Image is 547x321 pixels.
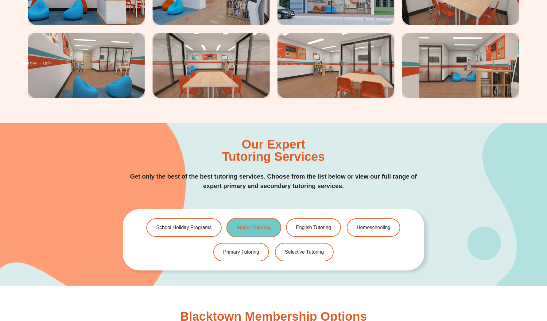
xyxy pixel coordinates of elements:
span: Homeschooling [357,225,390,230]
span: Selective Tutoring [285,250,324,255]
a: English Tutoring [286,218,341,237]
p: Get only the best of the best tutoring services. Choose from the list below or view our full rang... [123,172,424,191]
a: Primary Tutoring [213,243,269,261]
a: Homeschooling [347,218,400,237]
iframe: Chat Widget [445,252,547,321]
a: Selective Tutoring [275,243,334,261]
h2: Our Expert Tutoring Services [222,138,325,163]
span: Primary Tutoring [223,250,259,255]
a: School Holiday Programs [146,218,222,237]
span: School Holiday Programs [156,225,212,230]
a: Maths Tutoring [227,218,281,237]
span: Maths Tutoring [237,225,271,230]
span: English Tutoring [296,225,331,230]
